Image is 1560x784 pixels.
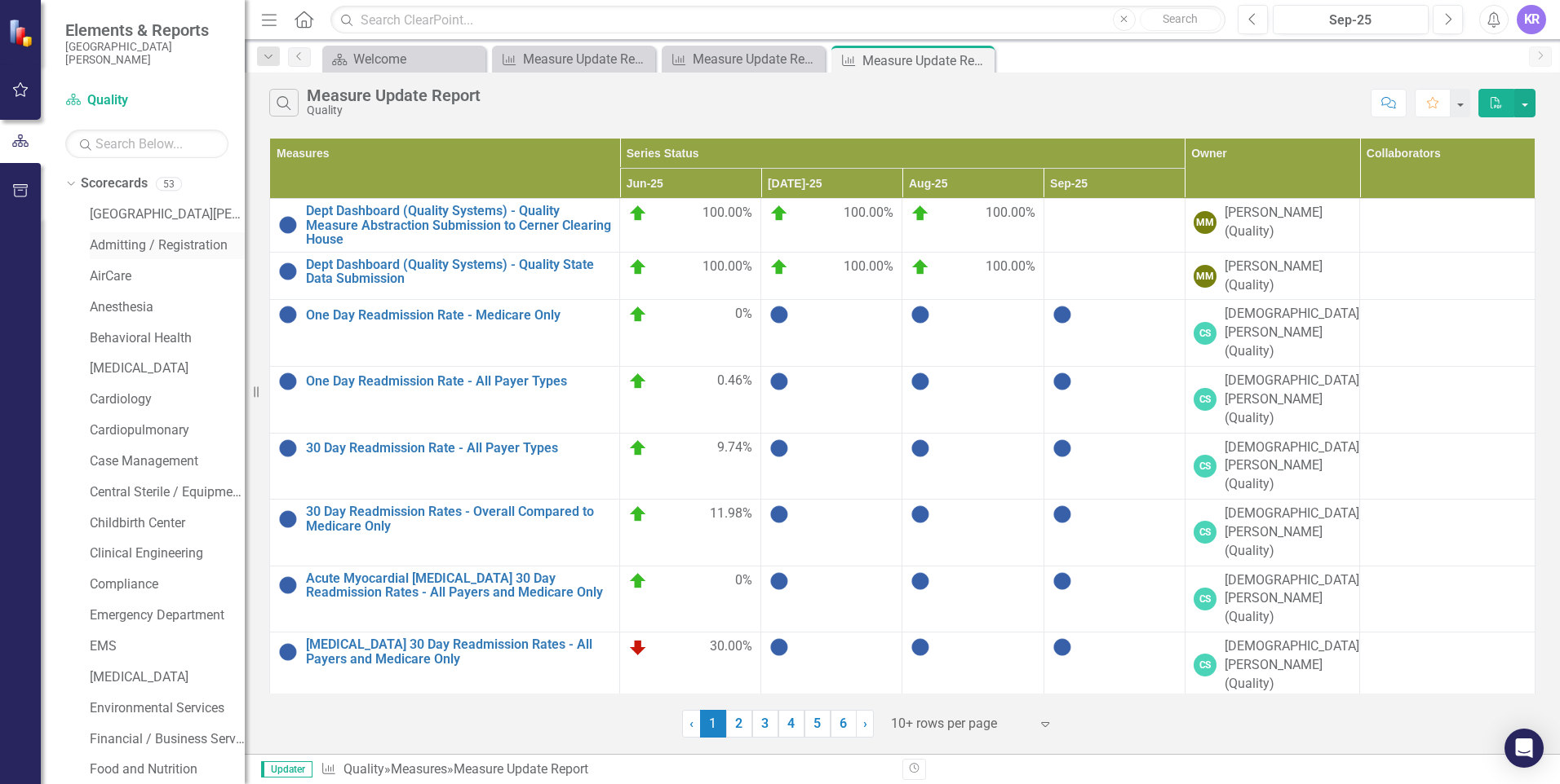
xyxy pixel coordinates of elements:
div: CS [1194,455,1217,478]
img: On Target [628,504,648,524]
a: Welcome [326,49,481,69]
div: Welcome [353,49,481,69]
a: Cardiology [90,390,245,409]
img: No Information [769,637,789,657]
div: Measure Update Report [454,761,588,777]
a: AirCare [90,267,245,286]
td: Double-Click to Edit Right Click for Context Menu [270,252,620,300]
img: No Information [769,571,789,591]
a: Environmental Services [90,699,245,718]
img: ClearPoint Strategy [8,18,37,46]
img: No Information [911,438,930,458]
div: CS [1194,588,1217,610]
img: No Information [278,575,298,595]
span: 0% [735,571,752,591]
button: Search [1140,8,1221,31]
a: 6 [831,710,857,738]
div: [DEMOGRAPHIC_DATA][PERSON_NAME] (Quality) [1225,571,1359,628]
img: On Target [911,204,930,223]
div: [DEMOGRAPHIC_DATA][PERSON_NAME] (Quality) [1225,372,1359,428]
td: Double-Click to Edit Right Click for Context Menu [270,500,620,566]
img: On Target [628,571,648,591]
a: Food and Nutrition [90,760,245,779]
a: 30 Day Readmission Rates - Overall Compared to Medicare Only [306,504,611,533]
a: Central Sterile / Equipment Distribution [90,483,245,502]
img: No Information [769,305,789,324]
span: Elements & Reports [65,20,228,40]
a: Measure Update Report [666,49,821,69]
button: Sep-25 [1273,5,1429,34]
div: CS [1194,654,1217,676]
small: [GEOGRAPHIC_DATA][PERSON_NAME] [65,40,228,67]
img: Below Plan [628,637,648,657]
td: Double-Click to Edit Right Click for Context Menu [270,367,620,434]
span: ‹ [689,716,694,731]
a: 4 [778,710,804,738]
a: Dept Dashboard (Quality Systems) - Quality State Data Submission [306,258,611,286]
div: [DEMOGRAPHIC_DATA][PERSON_NAME] (Quality) [1225,438,1359,495]
input: Search Below... [65,130,228,158]
a: Case Management [90,452,245,471]
div: Sep-25 [1279,11,1423,30]
img: On Target [628,438,648,458]
img: On Target [628,258,648,277]
img: No Information [278,305,298,324]
div: Measure Update Report [523,49,651,69]
div: CS [1194,322,1217,345]
span: 9.74% [717,438,752,458]
img: On Target [769,258,789,277]
a: Quality [65,91,228,110]
div: [DEMOGRAPHIC_DATA][PERSON_NAME] (Quality) [1225,504,1359,561]
a: Emergency Department [90,606,245,625]
img: No Information [278,372,298,391]
td: Double-Click to Edit Right Click for Context Menu [270,199,620,253]
div: Measure Update Report [862,51,991,71]
a: 2 [726,710,752,738]
td: Double-Click to Edit Right Click for Context Menu [270,566,620,632]
span: 0% [735,305,752,324]
a: [GEOGRAPHIC_DATA][PERSON_NAME] [90,205,245,224]
img: No Information [278,215,298,235]
img: No Information [1053,438,1072,458]
a: 5 [804,710,831,738]
a: Admitting / Registration [90,236,245,255]
img: No Information [278,642,298,662]
img: No Information [278,262,298,281]
img: No Information [911,305,930,324]
div: [DEMOGRAPHIC_DATA][PERSON_NAME] (Quality) [1225,637,1359,694]
img: No Information [1053,637,1072,657]
div: Measure Update Report [307,86,481,104]
input: Search ClearPoint... [330,6,1225,34]
img: No Information [911,637,930,657]
a: Dept Dashboard (Quality Systems) - Quality Measure Abstraction Submission to Cerner Clearing House [306,204,611,247]
a: Compliance [90,575,245,594]
img: No Information [911,571,930,591]
span: Search [1163,12,1198,25]
span: › [863,716,867,731]
span: 100.00% [986,204,1035,223]
img: No Information [1053,504,1072,524]
div: [PERSON_NAME] (Quality) [1225,204,1352,241]
div: MM [1194,211,1217,234]
img: No Information [1053,372,1072,391]
img: On Target [769,204,789,223]
span: 100.00% [986,258,1035,277]
a: Quality [343,761,384,777]
a: Measure Update Report [496,49,651,69]
a: One Day Readmission Rate - Medicare Only [306,308,611,323]
span: 11.98% [710,504,752,524]
span: Updater [261,761,312,777]
a: Childbirth Center [90,514,245,533]
span: 100.00% [844,204,893,223]
div: CS [1194,388,1217,411]
a: 3 [752,710,778,738]
a: EMS [90,637,245,656]
div: [PERSON_NAME] (Quality) [1225,258,1352,295]
div: » » [321,760,890,779]
img: On Target [628,204,648,223]
div: KR [1517,5,1546,34]
td: Double-Click to Edit Right Click for Context Menu [270,433,620,500]
a: [MEDICAL_DATA] 30 Day Readmission Rates - All Payers and Medicare Only [306,637,611,666]
div: [DEMOGRAPHIC_DATA][PERSON_NAME] (Quality) [1225,305,1359,361]
img: No Information [1053,571,1072,591]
